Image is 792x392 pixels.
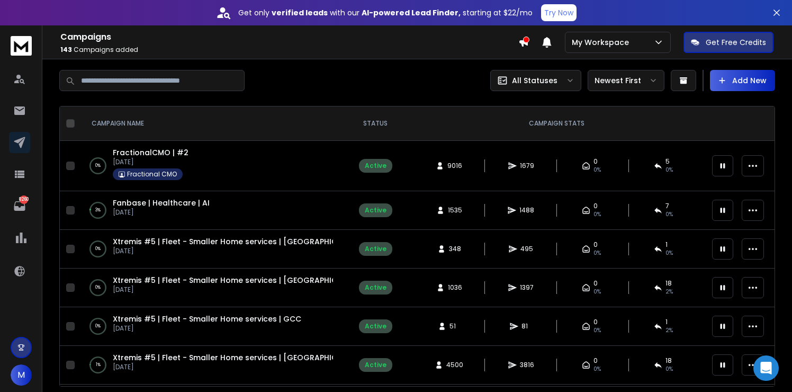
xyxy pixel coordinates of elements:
p: Get only with our starting at $22/mo [238,7,533,18]
div: Active [365,206,386,215]
p: [DATE] [113,363,333,371]
div: Active [365,245,386,253]
span: 0 [593,202,598,210]
button: M [11,364,32,386]
strong: verified leads [272,7,328,18]
a: 8260 [9,195,30,217]
p: All Statuses [512,75,557,86]
span: 1036 [448,283,462,292]
td: 0%Xtremis #5 | Fleet - Smaller Home services | [GEOGRAPHIC_DATA][DATE] [79,230,344,269]
span: 9016 [447,162,462,170]
span: 1535 [448,206,462,215]
p: Fractional CMO [127,170,177,179]
td: 0%Xtremis #5 | Fleet - Smaller Home services | [GEOGRAPHIC_DATA][DATE] [79,269,344,307]
td: 3%Fanbase | Healthcare | AI[DATE] [79,191,344,230]
p: 1 % [96,360,101,370]
p: [DATE] [113,324,301,333]
span: 0 % [665,210,673,219]
p: 0 % [95,244,101,254]
span: 495 [520,245,533,253]
span: 2 % [665,288,673,296]
span: 0% [593,249,601,257]
p: Get Free Credits [706,37,766,48]
p: 0 % [95,321,101,332]
p: My Workspace [572,37,633,48]
span: 0 [593,279,598,288]
span: 5 [665,157,670,166]
p: 0 % [95,282,101,293]
span: 0 [593,157,598,166]
span: 18 [665,357,672,365]
span: 143 [60,45,72,54]
span: 0 % [665,365,673,373]
th: STATUS [344,106,407,141]
span: 0% [593,166,601,174]
p: Try Now [544,7,573,18]
a: Xtremis #5 | Fleet - Smaller Home services | [GEOGRAPHIC_DATA] [113,275,368,286]
p: [DATE] [113,208,210,217]
img: logo [11,36,32,56]
span: 0 [593,240,598,249]
span: 1679 [520,162,534,170]
div: Active [365,361,386,369]
span: 51 [449,322,460,331]
span: 81 [521,322,532,331]
p: Campaigns added [60,46,518,54]
span: 0 [593,357,598,365]
div: Open Intercom Messenger [753,355,779,381]
span: 348 [449,245,461,253]
span: 1397 [520,283,534,292]
th: CAMPAIGN STATS [407,106,706,141]
span: 3816 [520,361,534,369]
button: Get Free Credits [683,32,773,53]
span: 0 [593,318,598,326]
a: Xtremis #5 | Fleet - Smaller Home services | [GEOGRAPHIC_DATA] [113,352,368,363]
a: FractionalCMO | #2 [113,147,188,158]
div: Active [365,322,386,331]
td: 0%FractionalCMO | #2[DATE]Fractional CMO [79,141,344,191]
span: 1 [665,240,668,249]
span: 1 [665,318,668,326]
span: 0% [593,288,601,296]
p: 3 % [95,205,101,216]
p: 8260 [20,195,28,204]
span: 18 [665,279,672,288]
span: 4500 [446,361,463,369]
button: Newest First [588,70,664,91]
p: [DATE] [113,158,188,166]
h1: Campaigns [60,31,518,43]
a: Fanbase | Healthcare | AI [113,198,210,208]
a: Xtremis #5 | Fleet - Smaller Home services | [GEOGRAPHIC_DATA] [113,236,368,247]
button: Add New [710,70,775,91]
span: 0% [593,326,601,335]
button: Try Now [541,4,577,21]
td: 0%Xtremis #5 | Fleet - Smaller Home services | GCC[DATE] [79,307,344,346]
span: 0 % [665,249,673,257]
span: 0 % [665,166,673,174]
div: Active [365,283,386,292]
span: 7 [665,202,669,210]
div: Active [365,162,386,170]
th: CAMPAIGN NAME [79,106,344,141]
p: 0 % [95,161,101,171]
span: 2 % [665,326,673,335]
span: 1488 [519,206,534,215]
a: Xtremis #5 | Fleet - Smaller Home services | GCC [113,314,301,324]
span: 0% [593,210,601,219]
p: [DATE] [113,286,333,294]
strong: AI-powered Lead Finder, [362,7,461,18]
td: 1%Xtremis #5 | Fleet - Smaller Home services | [GEOGRAPHIC_DATA][DATE] [79,346,344,385]
p: [DATE] [113,247,333,255]
span: 0% [593,365,601,373]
